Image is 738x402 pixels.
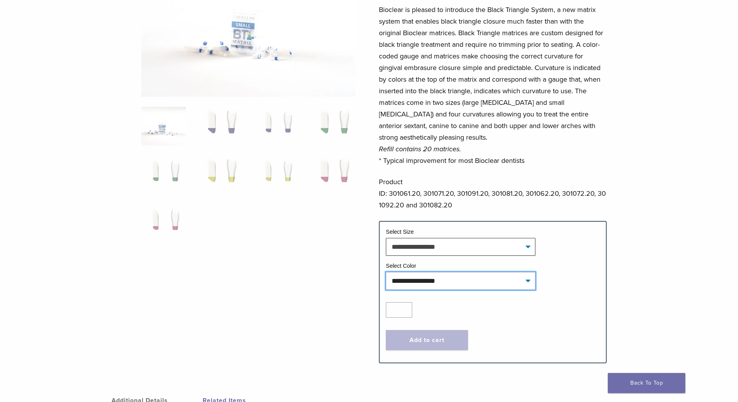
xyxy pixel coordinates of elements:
img: BT Matrix Series - Image 5 [141,156,186,194]
a: Back To Top [608,373,685,393]
button: Add to cart [386,330,468,350]
img: BT Matrix Series - Image 6 [198,156,242,194]
img: BT Matrix Series - Image 8 [310,156,355,194]
p: Product ID: 301061.20, 301071.20, 301091.20, 301081.20, 301062.20, 301072.20, 301092.20 and 30108... [379,176,607,211]
img: BT Matrix Series - Image 3 [254,107,299,145]
p: Bioclear is pleased to introduce the Black Triangle System, a new matrix system that enables blac... [379,4,607,166]
img: BT Matrix Series - Image 2 [198,107,242,145]
em: Refill contains 20 matrices. [379,145,461,153]
img: Anterior-Black-Triangle-Series-Matrices-324x324.jpg [141,107,186,145]
label: Select Color [386,263,416,269]
label: Select Size [386,229,414,235]
img: BT Matrix Series - Image 7 [254,156,299,194]
img: BT Matrix Series - Image 4 [310,107,355,145]
img: BT Matrix Series - Image 9 [141,204,186,243]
